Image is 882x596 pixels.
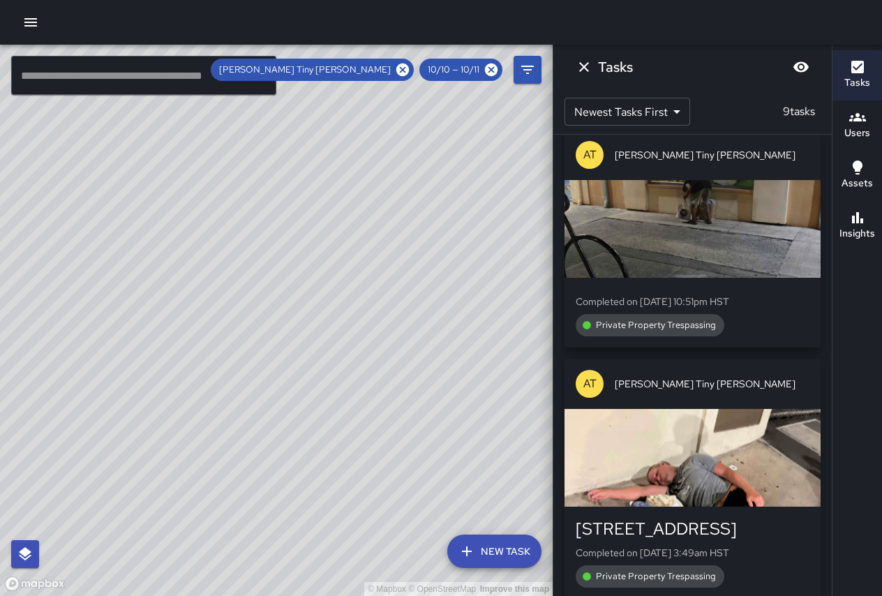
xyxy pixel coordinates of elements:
span: [PERSON_NAME] Tiny [PERSON_NAME] [615,377,809,391]
p: 9 tasks [777,103,821,120]
button: Tasks [832,50,882,100]
button: Assets [832,151,882,201]
div: [PERSON_NAME] Tiny [PERSON_NAME] [211,59,414,81]
span: Private Property Trespassing [588,318,724,332]
h6: Tasks [598,56,633,78]
div: Newest Tasks First [565,98,690,126]
p: AT [583,375,597,392]
h6: Users [844,126,870,141]
span: Private Property Trespassing [588,569,724,583]
div: 10/10 — 10/11 [419,59,502,81]
button: New Task [447,535,541,568]
button: Filters [514,56,541,84]
button: Insights [832,201,882,251]
button: AT[PERSON_NAME] Tiny [PERSON_NAME]Completed on [DATE] 10:51pm HSTPrivate Property Trespassing [565,130,821,348]
h6: Assets [842,176,873,191]
h6: Insights [839,226,875,241]
button: Users [832,100,882,151]
h6: Tasks [844,75,870,91]
span: [PERSON_NAME] Tiny [PERSON_NAME] [615,148,809,162]
p: AT [583,147,597,163]
span: [PERSON_NAME] Tiny [PERSON_NAME] [211,63,399,77]
span: 10/10 — 10/11 [419,63,488,77]
p: Completed on [DATE] 10:51pm HST [576,295,809,308]
button: Dismiss [570,53,598,81]
p: Completed on [DATE] 3:49am HST [576,546,809,560]
div: [STREET_ADDRESS] [576,518,809,540]
button: Blur [787,53,815,81]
